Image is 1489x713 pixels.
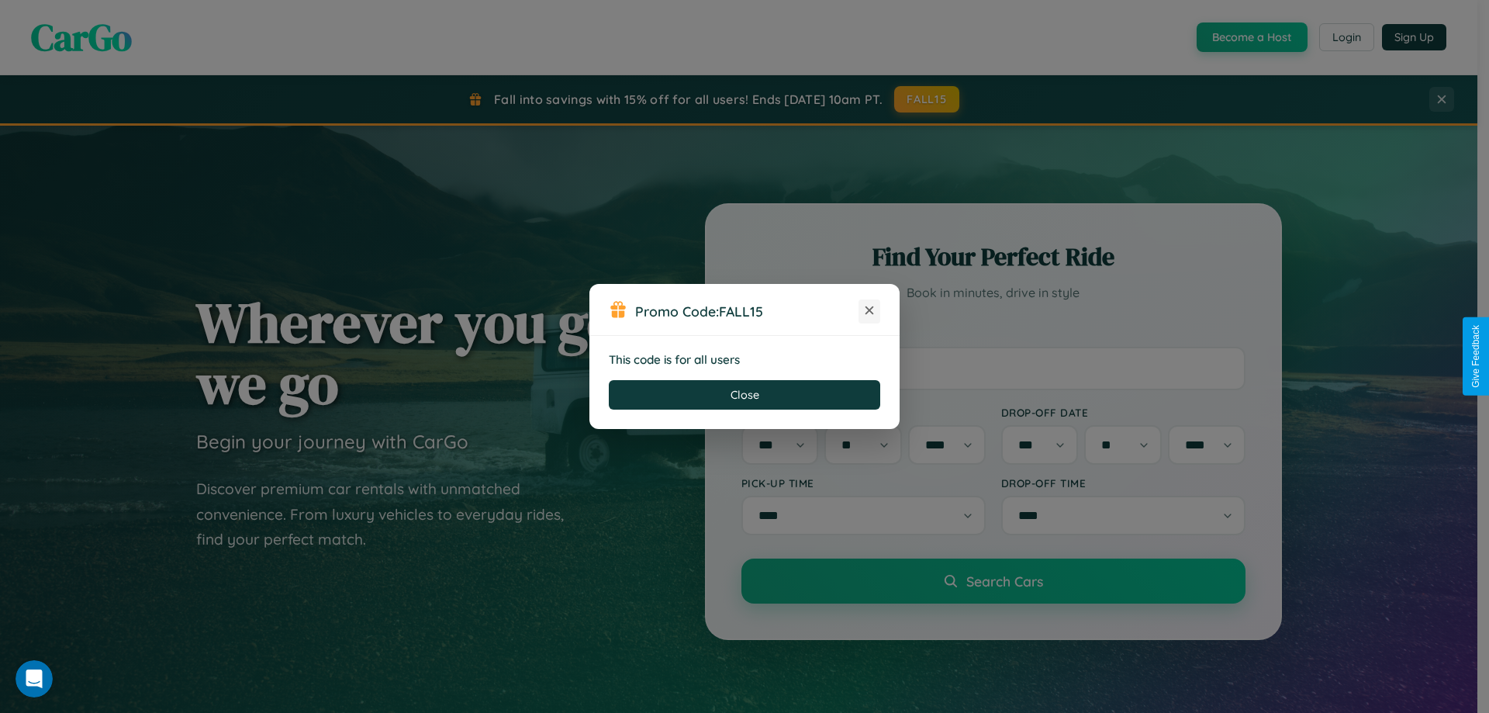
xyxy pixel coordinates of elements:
b: FALL15 [719,303,763,320]
div: Give Feedback [1470,325,1481,388]
strong: This code is for all users [609,352,740,367]
h3: Promo Code: [635,303,859,320]
button: Close [609,380,880,410]
iframe: Intercom live chat [16,660,53,697]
